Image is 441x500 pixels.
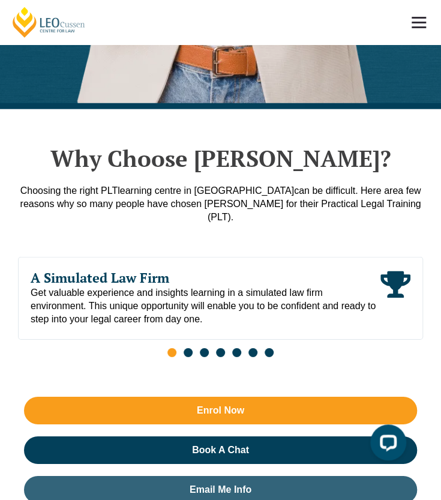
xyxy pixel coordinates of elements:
a: Enrol Now [24,397,417,424]
p: a few reasons why so many people have chosen [PERSON_NAME] for their Practical Legal Training (PLT). [18,184,423,224]
span: Book A Chat [192,445,249,455]
span: Go to slide 6 [248,348,257,357]
span: A Simulated Law Firm [31,270,380,286]
span: Go to slide 2 [184,348,193,357]
span: Go to slide 4 [216,348,225,357]
span: learning centre in [GEOGRAPHIC_DATA] [118,185,294,196]
span: Go to slide 1 [167,348,176,357]
span: Choosing the right PLT [20,185,118,196]
div: Read More [380,270,410,326]
span: can be difficult. Here are [294,185,398,196]
div: 1 / 7 [18,257,423,340]
span: Enrol Now [197,406,244,415]
span: Email Me Info [190,485,251,495]
div: Slides [18,257,423,364]
span: Go to slide 3 [200,348,209,357]
a: Book A Chat [24,436,417,464]
a: [PERSON_NAME] Centre for Law [11,6,87,38]
span: Go to slide 7 [265,348,274,357]
span: Go to slide 5 [232,348,241,357]
span: Get valuable experience and insights learning in a simulated law firm environment. This unique op... [31,286,380,326]
iframe: LiveChat chat widget [361,420,411,470]
h2: Why Choose [PERSON_NAME]? [18,145,423,172]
